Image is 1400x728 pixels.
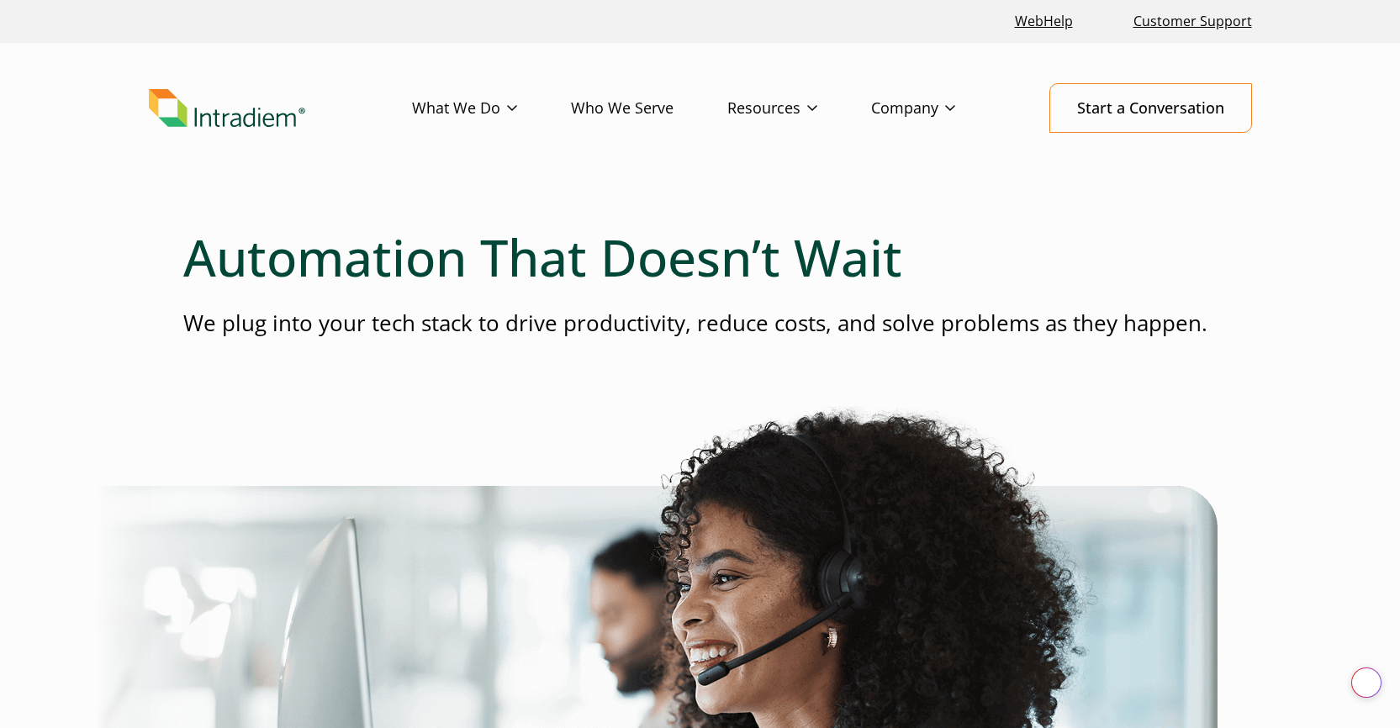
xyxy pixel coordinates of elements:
[1008,3,1080,40] a: Link opens in a new window
[571,84,727,133] a: Who We Serve
[412,84,571,133] a: What We Do
[871,84,1009,133] a: Company
[183,308,1218,339] p: We plug into your tech stack to drive productivity, reduce costs, and solve problems as they happen.
[727,84,871,133] a: Resources
[1049,83,1252,133] a: Start a Conversation
[149,89,412,128] a: Link to homepage of Intradiem
[149,89,305,128] img: Intradiem
[1127,3,1259,40] a: Customer Support
[183,227,1218,288] h1: Automation That Doesn’t Wait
